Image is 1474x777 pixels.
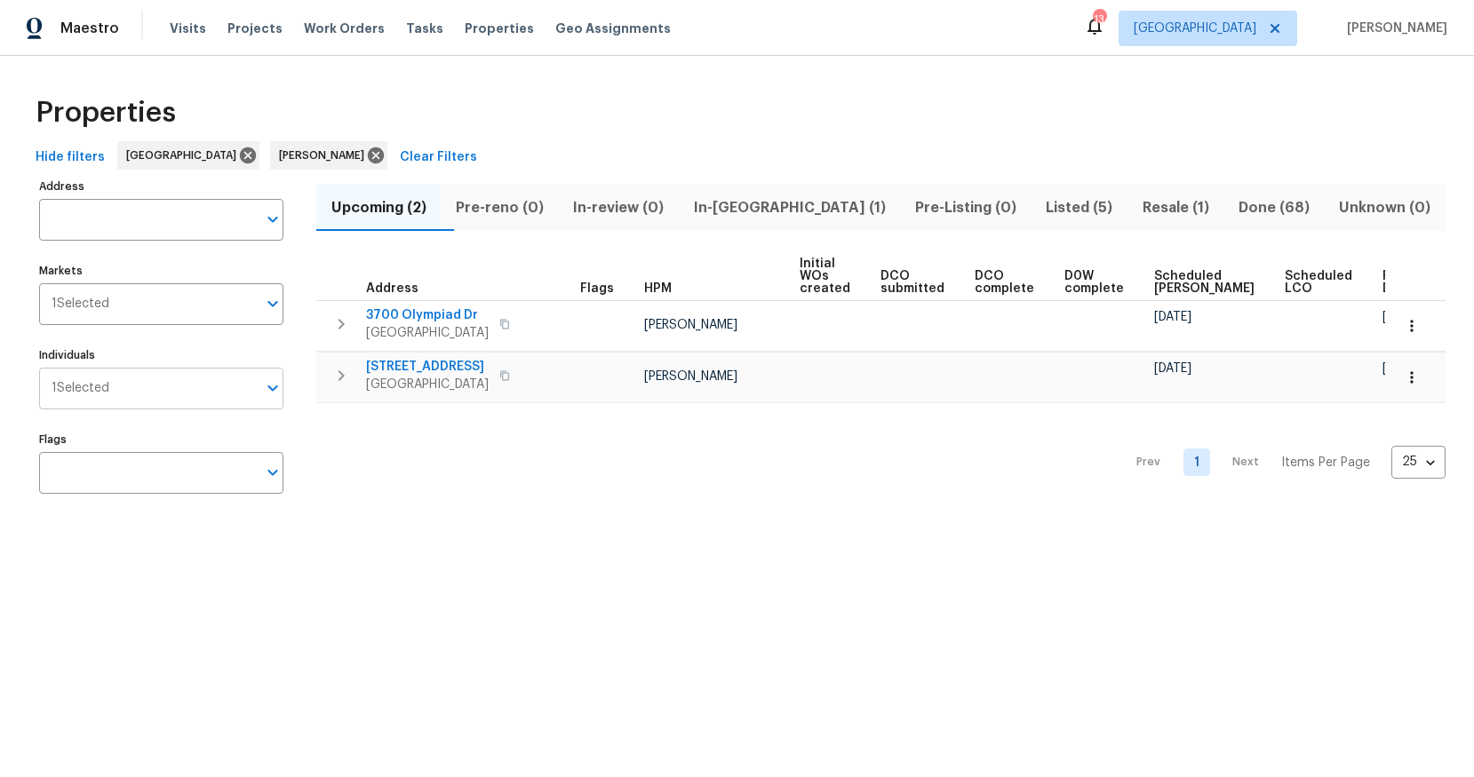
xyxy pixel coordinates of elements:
[260,460,285,485] button: Open
[366,376,489,393] span: [GEOGRAPHIC_DATA]
[366,324,489,342] span: [GEOGRAPHIC_DATA]
[52,381,109,396] span: 1 Selected
[39,434,283,445] label: Flags
[1285,270,1352,295] span: Scheduled LCO
[1093,11,1105,28] div: 13
[1340,20,1447,37] span: [PERSON_NAME]
[1154,362,1191,375] span: [DATE]
[451,195,547,220] span: Pre-reno (0)
[1064,270,1124,295] span: D0W complete
[580,282,614,295] span: Flags
[975,270,1034,295] span: DCO complete
[279,147,371,164] span: [PERSON_NAME]
[39,181,283,192] label: Address
[260,291,285,316] button: Open
[1138,195,1213,220] span: Resale (1)
[1154,270,1255,295] span: Scheduled [PERSON_NAME]
[880,270,944,295] span: DCO submitted
[393,141,484,174] button: Clear Filters
[36,104,176,122] span: Properties
[400,147,477,169] span: Clear Filters
[406,22,443,35] span: Tasks
[1119,414,1446,511] nav: Pagination Navigation
[126,147,243,164] span: [GEOGRAPHIC_DATA]
[260,207,285,232] button: Open
[1154,311,1191,323] span: [DATE]
[270,141,387,170] div: [PERSON_NAME]
[28,141,112,174] button: Hide filters
[52,297,109,312] span: 1 Selected
[36,147,105,169] span: Hide filters
[366,358,489,376] span: [STREET_ADDRESS]
[911,195,1020,220] span: Pre-Listing (0)
[689,195,889,220] span: In-[GEOGRAPHIC_DATA] (1)
[304,20,385,37] span: Work Orders
[170,20,206,37] span: Visits
[117,141,259,170] div: [GEOGRAPHIC_DATA]
[644,282,672,295] span: HPM
[366,282,418,295] span: Address
[1335,195,1435,220] span: Unknown (0)
[465,20,534,37] span: Properties
[1382,270,1422,295] span: Ready Date
[1281,454,1370,472] p: Items Per Page
[39,350,283,361] label: Individuals
[1042,195,1117,220] span: Listed (5)
[644,319,737,331] span: [PERSON_NAME]
[555,20,671,37] span: Geo Assignments
[1382,362,1420,375] span: [DATE]
[260,376,285,400] button: Open
[60,20,119,37] span: Maestro
[800,258,850,295] span: Initial WOs created
[366,306,489,324] span: 3700 Olympiad Dr
[1134,20,1256,37] span: [GEOGRAPHIC_DATA]
[1234,195,1313,220] span: Done (68)
[1183,448,1210,476] a: Goto page 1
[644,370,737,383] span: [PERSON_NAME]
[327,195,430,220] span: Upcoming (2)
[1391,439,1446,485] div: 25
[570,195,668,220] span: In-review (0)
[227,20,283,37] span: Projects
[39,266,283,276] label: Markets
[1382,311,1420,323] span: [DATE]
